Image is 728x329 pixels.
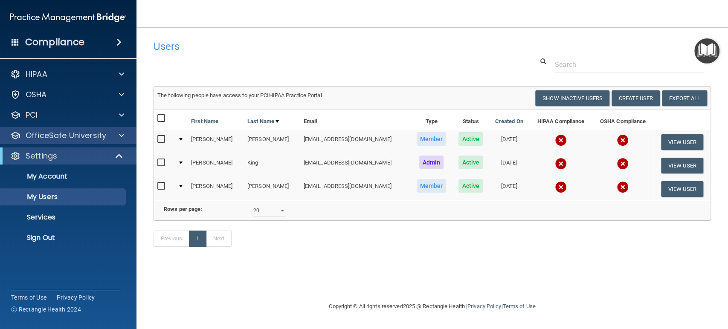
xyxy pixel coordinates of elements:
th: HIPAA Compliance [529,110,592,130]
img: cross.ca9f0e7f.svg [555,134,567,146]
td: [EMAIL_ADDRESS][DOMAIN_NAME] [300,154,410,177]
b: Rows per page: [164,206,202,212]
img: cross.ca9f0e7f.svg [555,181,567,193]
p: OfficeSafe University [26,130,106,141]
h4: Compliance [25,36,84,48]
td: [PERSON_NAME] [244,130,300,154]
a: Next [206,231,232,247]
p: My Account [6,172,122,181]
button: Create User [612,90,660,106]
p: PCI [26,110,38,120]
img: cross.ca9f0e7f.svg [617,158,629,170]
a: Settings [10,151,124,161]
a: Created On [495,116,523,127]
td: [EMAIL_ADDRESS][DOMAIN_NAME] [300,130,410,154]
td: [DATE] [489,154,529,177]
th: Email [300,110,410,130]
th: Status [452,110,488,130]
button: Show Inactive Users [535,90,609,106]
div: Copyright © All rights reserved 2025 @ Rectangle Health | | [277,293,588,320]
img: cross.ca9f0e7f.svg [617,181,629,193]
span: Ⓒ Rectangle Health 2024 [11,305,81,314]
a: First Name [191,116,218,127]
p: HIPAA [26,69,47,79]
a: 1 [189,231,206,247]
button: View User [661,158,703,173]
img: cross.ca9f0e7f.svg [617,134,629,146]
span: Member [417,132,447,146]
td: [PERSON_NAME] [188,177,244,200]
span: Active [458,156,483,169]
td: [PERSON_NAME] [188,130,244,154]
span: Admin [419,156,444,169]
h4: Users [154,41,473,52]
a: Privacy Policy [467,303,501,309]
span: Member [417,179,447,193]
p: Settings [26,151,57,161]
a: Terms of Use [502,303,535,309]
p: My Users [6,193,122,201]
th: Type [410,110,453,130]
td: [DATE] [489,130,529,154]
span: Active [458,179,483,193]
a: HIPAA [10,69,124,79]
span: Active [458,132,483,146]
button: View User [661,134,703,150]
td: [EMAIL_ADDRESS][DOMAIN_NAME] [300,177,410,200]
td: [PERSON_NAME] [188,154,244,177]
img: cross.ca9f0e7f.svg [555,158,567,170]
p: OSHA [26,89,47,100]
td: [DATE] [489,177,529,200]
a: Last Name [247,116,279,127]
p: Services [6,213,122,222]
a: OfficeSafe University [10,130,124,141]
a: Previous [154,231,189,247]
input: Search [555,57,705,72]
p: Sign Out [6,234,122,242]
td: King [244,154,300,177]
a: Privacy Policy [57,293,95,302]
a: OSHA [10,89,124,100]
a: Export All [662,90,707,106]
button: View User [661,181,703,197]
span: The following people have access to your PCIHIPAA Practice Portal [157,92,322,98]
img: PMB logo [10,9,126,26]
button: Open Resource Center [694,38,719,63]
a: Terms of Use [11,293,46,302]
a: PCI [10,110,124,120]
td: [PERSON_NAME] [244,177,300,200]
th: OSHA Compliance [592,110,654,130]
